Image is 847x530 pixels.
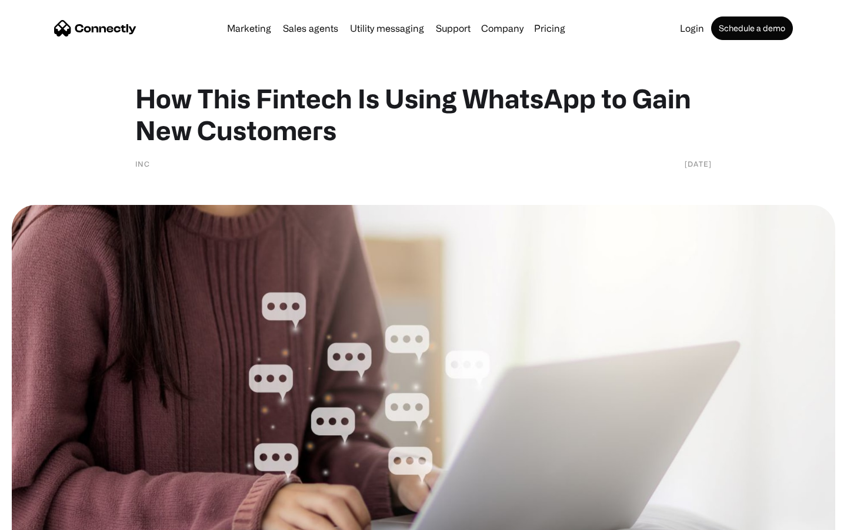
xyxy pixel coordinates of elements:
[431,24,475,33] a: Support
[481,20,523,37] div: Company
[685,158,712,170] div: [DATE]
[278,24,343,33] a: Sales agents
[135,158,150,170] div: INC
[24,509,71,526] ul: Language list
[135,82,712,146] h1: How This Fintech Is Using WhatsApp to Gain New Customers
[222,24,276,33] a: Marketing
[12,509,71,526] aside: Language selected: English
[529,24,570,33] a: Pricing
[675,24,709,33] a: Login
[711,16,793,40] a: Schedule a demo
[345,24,429,33] a: Utility messaging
